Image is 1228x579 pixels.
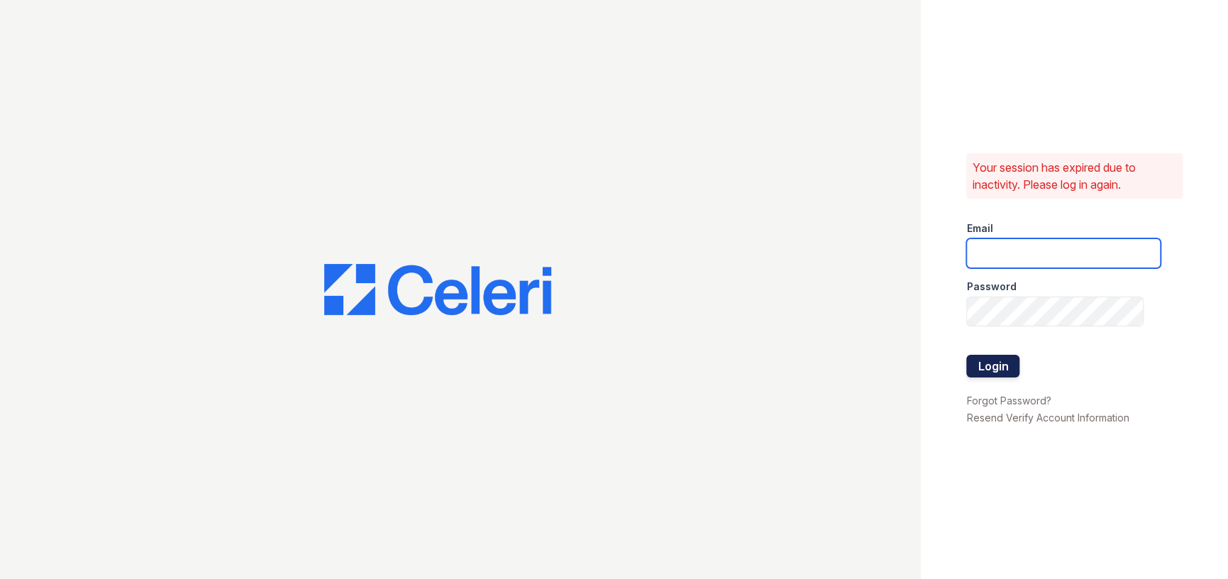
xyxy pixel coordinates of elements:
[324,264,551,315] img: CE_Logo_Blue-a8612792a0a2168367f1c8372b55b34899dd931a85d93a1a3d3e32e68fde9ad4.png
[966,221,992,236] label: Email
[972,159,1177,193] p: Your session has expired due to inactivity. Please log in again.
[966,280,1016,294] label: Password
[966,395,1051,407] a: Forgot Password?
[966,355,1019,377] button: Login
[966,412,1129,424] a: Resend Verify Account Information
